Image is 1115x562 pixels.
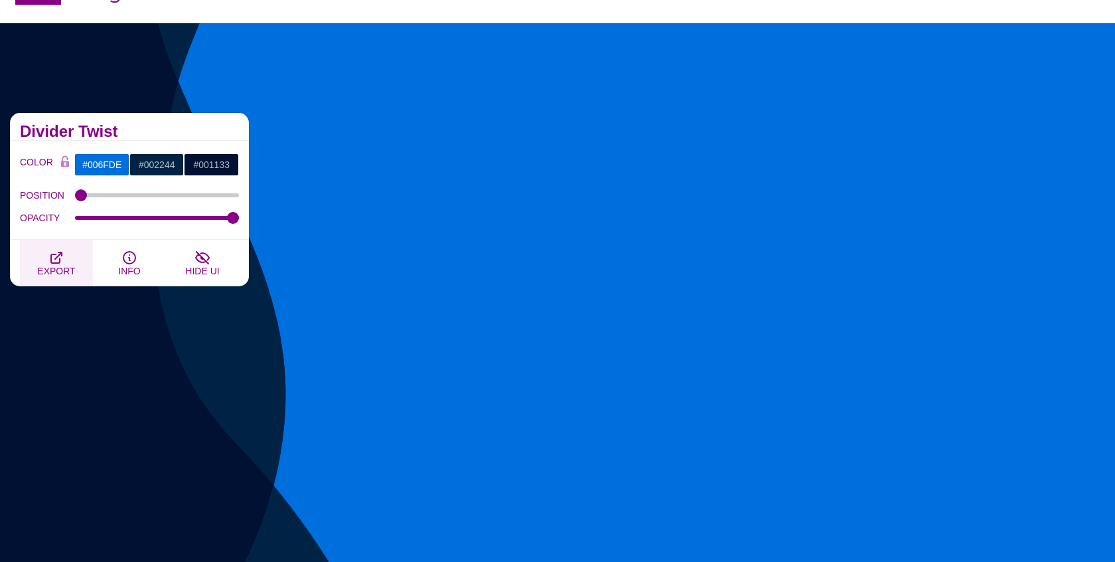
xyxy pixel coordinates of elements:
[37,266,75,276] span: EXPORT
[185,266,219,276] span: HIDE UI
[20,126,239,137] h2: Divider Twist
[20,187,75,204] label: POSITION
[55,153,75,172] button: Color Lock
[20,240,93,286] button: EXPORT
[118,266,140,276] span: INFO
[20,209,75,227] label: OPACITY
[20,153,55,176] label: COLOR
[93,240,166,286] button: INFO
[166,240,239,286] button: HIDE UI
